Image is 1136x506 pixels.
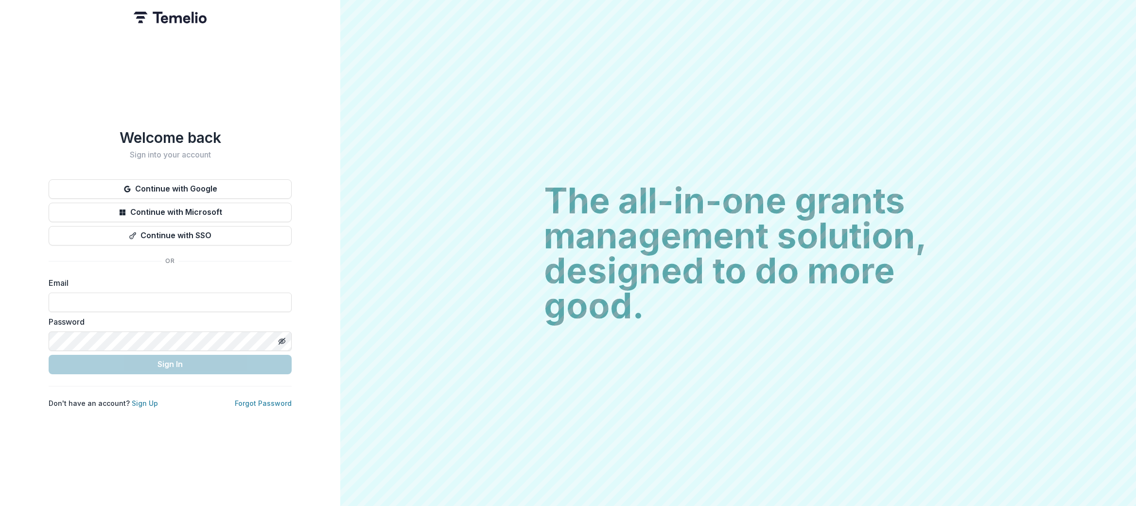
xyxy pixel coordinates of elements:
button: Continue with Google [49,179,292,199]
button: Sign In [49,355,292,374]
a: Sign Up [132,399,158,407]
h2: Sign into your account [49,150,292,159]
button: Continue with Microsoft [49,203,292,222]
img: Temelio [134,12,207,23]
p: Don't have an account? [49,398,158,408]
label: Email [49,277,286,289]
label: Password [49,316,286,328]
button: Toggle password visibility [274,333,290,349]
a: Forgot Password [235,399,292,407]
button: Continue with SSO [49,226,292,245]
h1: Welcome back [49,129,292,146]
